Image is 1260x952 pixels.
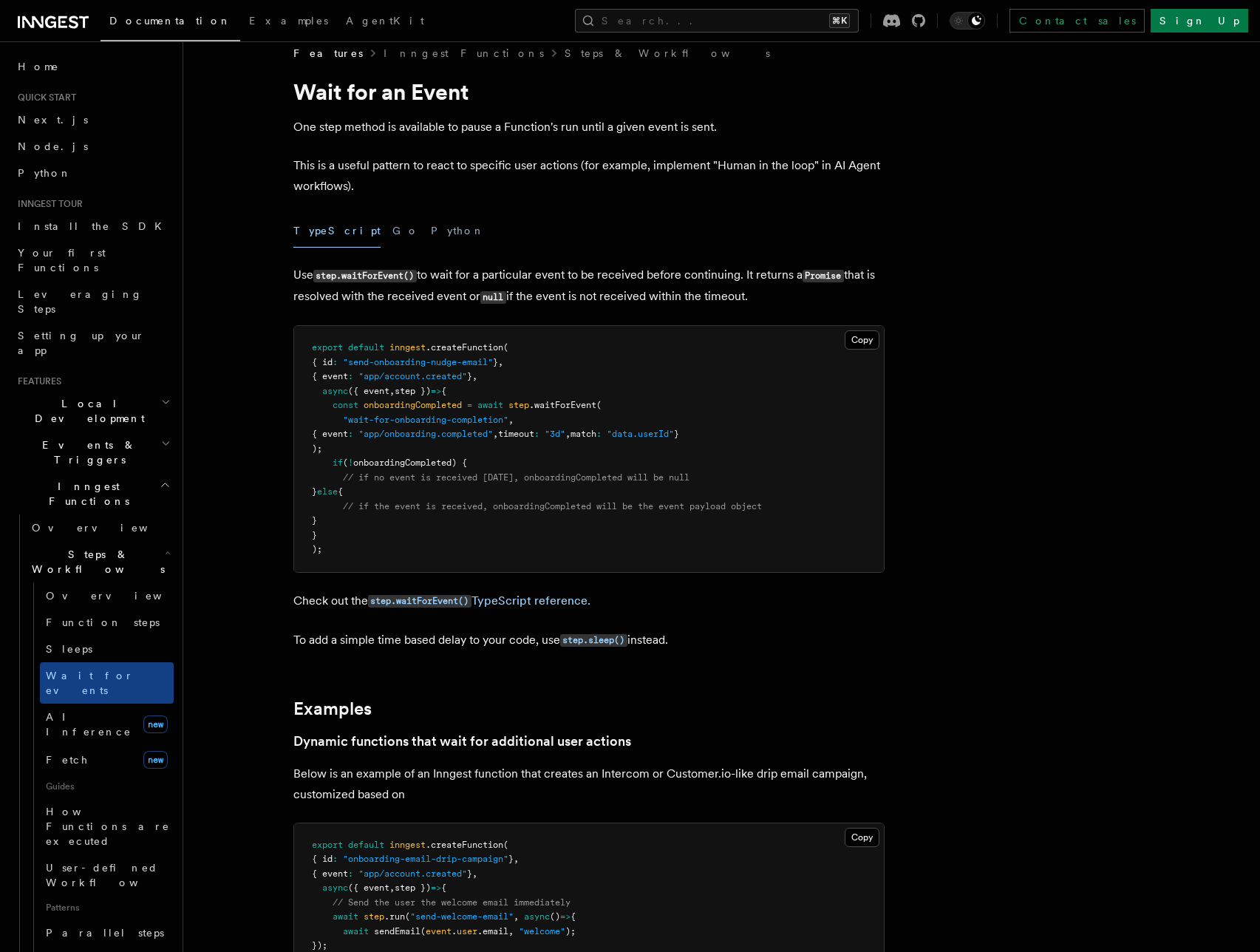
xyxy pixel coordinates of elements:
[312,515,317,526] span: }
[472,868,477,879] span: ,
[368,594,590,608] a: step.waitForEvent()TypeScript reference.
[18,330,145,356] span: Setting up your app
[348,883,389,893] span: ({ event
[322,883,348,893] span: async
[560,634,627,647] code: step.sleep()
[12,213,174,239] a: Install the SDK
[845,828,879,847] button: Copy
[508,415,514,425] span: ,
[109,15,231,27] span: Documentation
[343,926,369,936] span: await
[534,429,539,439] span: :
[32,522,184,534] span: Overview
[312,486,317,497] span: }
[493,429,498,439] span: ,
[358,868,467,879] span: "app/account.created"
[18,140,88,152] span: Node.js
[565,46,770,61] a: Steps & Workflows
[575,9,859,33] button: Search...⌘K
[565,926,576,936] span: );
[607,429,674,439] span: "data.userId"
[18,59,59,74] span: Home
[40,636,174,662] a: Sleeps
[348,429,353,439] span: :
[293,764,885,805] p: Below is an example of an Inngest function that creates an Intercom or Customer.io-like drip emai...
[293,630,885,651] p: To add a simple time based delay to your code, use instead.
[508,400,529,410] span: step
[46,754,89,766] span: Fetch
[348,868,353,879] span: :
[12,390,174,432] button: Local Development
[343,501,762,511] span: // if the event is received, onboardingCompleted will be the event payload object
[312,371,348,381] span: { event
[343,472,689,483] span: // if no event is received [DATE], onboardingCompleted will be null
[477,400,503,410] span: await
[18,288,143,315] span: Leveraging Steps
[26,547,165,577] span: Steps & Workflows
[508,926,514,936] span: ,
[101,4,240,41] a: Documentation
[410,911,514,922] span: "send-welcome-email"
[529,400,596,410] span: .waitForEvent
[519,926,565,936] span: "welcome"
[12,160,174,186] a: Python
[40,798,174,854] a: How Functions are executed
[240,4,337,40] a: Examples
[312,530,317,540] span: }
[312,443,322,454] span: );
[312,940,327,951] span: });
[384,46,544,61] a: Inngest Functions
[348,840,384,850] span: default
[803,270,844,282] code: Promise
[452,926,457,936] span: .
[337,4,433,40] a: AgentKit
[431,883,441,893] span: =>
[12,198,83,210] span: Inngest tour
[293,731,631,752] a: Dynamic functions that wait for additional user actions
[26,541,174,582] button: Steps & Workflows
[426,840,503,850] span: .createFunction
[12,432,174,473] button: Events & Triggers
[384,911,405,922] span: .run
[46,711,132,738] span: AI Inference
[498,357,503,367] span: ,
[312,840,343,850] span: export
[293,78,885,105] h1: Wait for an Event
[480,291,506,304] code: null
[12,473,174,514] button: Inngest Functions
[293,265,885,307] p: Use to wait for a particular event to be received before continuing. It returns a that is resolve...
[338,486,343,497] span: {
[293,698,372,719] a: Examples
[12,133,174,160] a: Node.js
[18,220,171,232] span: Install the SDK
[26,514,174,541] a: Overview
[40,745,174,775] a: Fetchnew
[293,591,885,612] p: Check out the
[431,214,485,248] button: Python
[312,544,322,554] span: );
[441,883,446,893] span: {
[346,15,424,27] span: AgentKit
[389,342,426,353] span: inngest
[503,840,508,850] span: (
[293,117,885,137] p: One step method is available to pause a Function's run until a given event is sent.
[389,386,395,396] span: ,
[395,386,431,396] span: step })
[40,854,174,896] a: User-defined Workflows
[312,854,333,864] span: { id
[358,371,467,381] span: "app/account.created"
[395,883,431,893] span: step })
[596,429,602,439] span: :
[293,214,381,248] button: TypeScript
[46,927,164,939] span: Parallel steps
[498,429,534,439] span: timeout
[40,609,174,636] a: Function steps
[829,13,850,28] kbd: ⌘K
[317,486,338,497] span: else
[358,429,493,439] span: "app/onboarding.completed"
[312,342,343,353] span: export
[441,386,446,396] span: {
[12,438,161,467] span: Events & Triggers
[46,616,160,628] span: Function steps
[312,429,348,439] span: { event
